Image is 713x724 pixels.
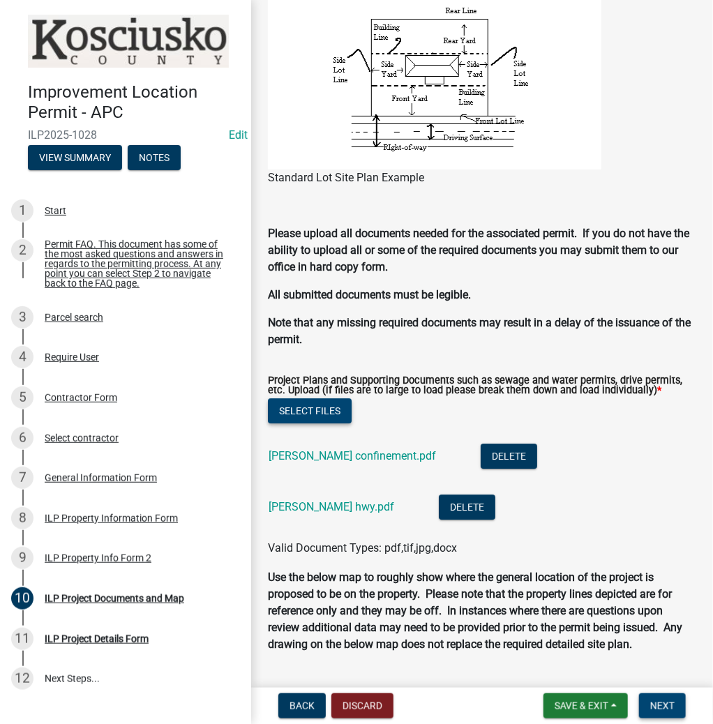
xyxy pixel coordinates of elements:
div: 2 [11,239,33,262]
button: Notes [128,145,181,170]
a: [PERSON_NAME] confinement.pdf [269,449,436,462]
a: [PERSON_NAME] hwy.pdf [269,500,394,513]
wm-modal-confirm: Summary [28,153,122,164]
div: 12 [11,668,33,690]
button: Back [278,693,326,718]
span: Next [650,700,675,711]
strong: Please upload all documents needed for the associated permit. If you do not have the ability to u... [268,227,689,273]
button: Delete [481,444,537,469]
div: Require User [45,352,99,362]
label: Project Plans and Supporting Documents such as sewage and water permits, drive permits, etc. Uplo... [268,376,696,396]
div: 8 [11,507,33,529]
wm-modal-confirm: Delete Document [481,451,537,464]
div: 11 [11,628,33,650]
button: Select files [268,398,352,423]
div: Parcel search [45,312,103,322]
div: ILP Property Information Form [45,513,178,523]
div: 6 [11,427,33,449]
button: Save & Exit [543,693,628,718]
a: Edit [229,128,248,142]
div: Select contractor [45,433,119,443]
strong: Note that any missing required documents may result in a delay of the issuance of the permit. [268,316,691,346]
strong: Use the below map to roughly show where the general location of the project is proposed to be on ... [268,571,682,651]
div: 4 [11,346,33,368]
div: 3 [11,306,33,329]
strong: All submitted documents must be legible. [268,288,471,301]
img: Kosciusko County, Indiana [28,15,229,68]
wm-modal-confirm: Edit Application Number [229,128,248,142]
div: General Information Form [45,473,157,483]
div: Start [45,206,66,216]
div: 9 [11,547,33,569]
button: Delete [439,495,495,520]
span: Save & Exit [555,700,608,711]
span: Back [290,700,315,711]
figcaption: Standard Lot Site Plan Example [268,169,696,186]
h4: Improvement Location Permit - APC [28,82,240,123]
span: Valid Document Types: pdf,tif,jpg,docx [268,541,457,555]
div: Contractor Form [45,393,117,402]
button: View Summary [28,145,122,170]
wm-modal-confirm: Notes [128,153,181,164]
div: ILP Property Info Form 2 [45,553,151,563]
div: ILP Project Details Form [45,634,149,644]
div: 7 [11,467,33,489]
div: 1 [11,199,33,222]
div: ILP Project Documents and Map [45,594,184,603]
div: Permit FAQ. This document has some of the most asked questions and answers in regards to the perm... [45,239,229,288]
div: 5 [11,386,33,409]
span: ILP2025-1028 [28,128,223,142]
wm-modal-confirm: Delete Document [439,501,495,515]
button: Discard [331,693,393,718]
button: Next [639,693,686,718]
div: 10 [11,587,33,610]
